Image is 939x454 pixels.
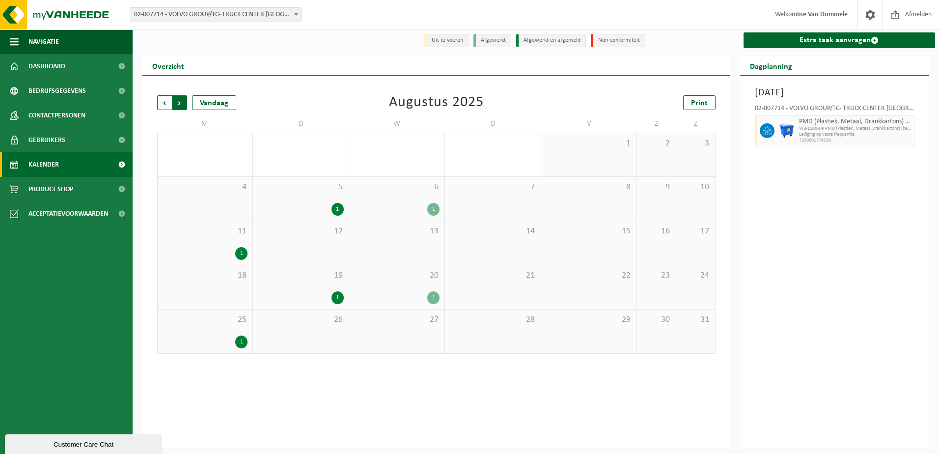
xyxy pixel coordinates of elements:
[799,138,912,143] span: T250001779236
[681,182,710,193] span: 10
[424,34,469,47] li: Uit te voeren
[799,132,912,138] span: Lediging op vaste frequentie
[142,56,194,75] h2: Overzicht
[691,99,708,107] span: Print
[642,182,671,193] span: 9
[642,270,671,281] span: 23
[258,182,343,193] span: 5
[349,115,445,133] td: W
[258,314,343,325] span: 26
[28,128,65,152] span: Gebruikers
[28,29,59,54] span: Navigatie
[637,115,676,133] td: Z
[642,226,671,237] span: 16
[755,105,915,115] div: 02-007714 - VOLVO GROUP/TC- TRUCK CENTER [GEOGRAPHIC_DATA] - [GEOGRAPHIC_DATA]
[163,270,248,281] span: 18
[163,314,248,325] span: 25
[546,270,632,281] span: 22
[5,432,164,454] iframe: chat widget
[473,34,511,47] li: Afgewerkt
[676,115,716,133] td: Z
[172,95,187,110] span: Volgende
[799,118,912,126] span: PMD (Plastiek, Metaal, Drankkartons) (bedrijven)
[258,226,343,237] span: 12
[450,270,535,281] span: 21
[28,152,59,177] span: Kalender
[157,95,172,110] span: Vorige
[755,85,915,100] h3: [DATE]
[427,291,440,304] div: 1
[744,32,936,48] a: Extra taak aanvragen
[450,182,535,193] span: 7
[235,247,248,260] div: 1
[389,95,484,110] div: Augustus 2025
[450,226,535,237] span: 14
[354,226,440,237] span: 13
[445,115,541,133] td: D
[642,314,671,325] span: 30
[546,226,632,237] span: 15
[354,314,440,325] span: 27
[642,138,671,149] span: 2
[163,226,248,237] span: 11
[253,115,349,133] td: D
[546,138,632,149] span: 1
[28,79,86,103] span: Bedrijfsgegevens
[28,177,73,201] span: Product Shop
[157,115,253,133] td: M
[163,182,248,193] span: 4
[799,126,912,132] span: WB-1100-HP PMD (Plastiek, Metaal, Drankkartons) (bedrijven)
[797,11,848,18] strong: Ine Van Dommele
[130,8,301,22] span: 02-007714 - VOLVO GROUP/TC- TRUCK CENTER KAMPENHOUT - KAMPENHOUT
[427,203,440,216] div: 1
[516,34,586,47] li: Afgewerkt en afgemeld
[354,182,440,193] span: 6
[258,270,343,281] span: 19
[681,314,710,325] span: 31
[331,203,344,216] div: 1
[235,336,248,348] div: 1
[192,95,236,110] div: Vandaag
[546,182,632,193] span: 8
[681,270,710,281] span: 24
[779,123,794,138] img: WB-1100-HPE-BE-01
[354,270,440,281] span: 20
[28,54,65,79] span: Dashboard
[130,7,302,22] span: 02-007714 - VOLVO GROUP/TC- TRUCK CENTER KAMPENHOUT - KAMPENHOUT
[740,56,802,75] h2: Dagplanning
[546,314,632,325] span: 29
[683,95,716,110] a: Print
[591,34,645,47] li: Non-conformiteit
[331,291,344,304] div: 1
[681,138,710,149] span: 3
[28,201,108,226] span: Acceptatievoorwaarden
[541,115,637,133] td: V
[28,103,85,128] span: Contactpersonen
[450,314,535,325] span: 28
[681,226,710,237] span: 17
